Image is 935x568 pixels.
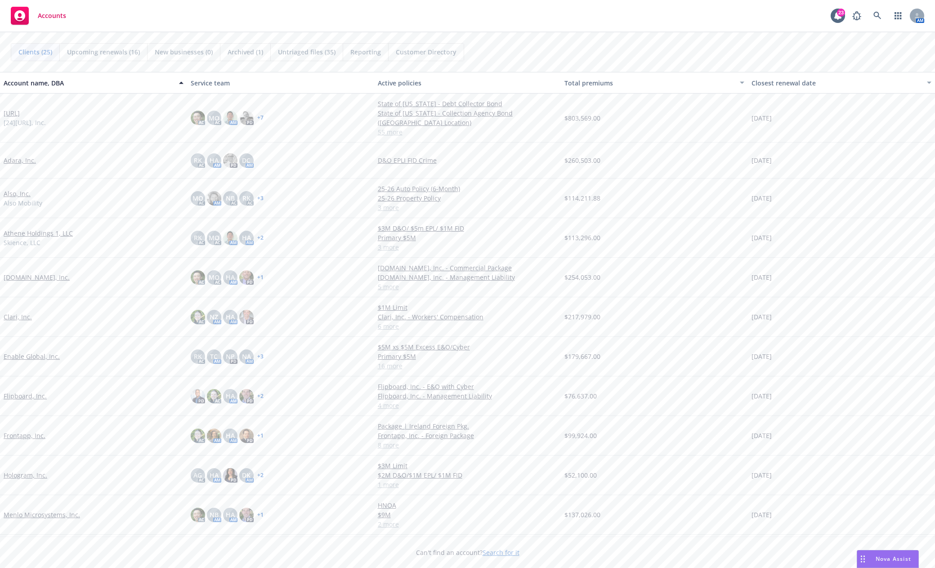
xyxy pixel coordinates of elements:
span: [DATE] [752,156,772,165]
img: photo [223,231,237,245]
span: [DATE] [752,391,772,401]
a: Report a Bug [848,7,866,25]
span: $114,211.88 [564,193,600,203]
button: Total premiums [561,72,748,94]
img: photo [191,389,205,403]
a: Athene Holdings 1, LLC [4,228,73,238]
a: State of [US_STATE] - Debt Collector Bond [378,99,558,108]
a: 6 more [378,322,558,331]
a: + 2 [257,235,264,241]
a: 8 more [378,440,558,450]
a: 5 more [378,282,558,291]
div: Account name, DBA [4,78,174,88]
a: Search for it [483,548,519,557]
a: Primary $5M [378,233,558,242]
a: Menlo Microsystems, Inc. [4,510,80,519]
span: HA [210,156,219,165]
a: [URL] [4,108,20,118]
a: + 1 [257,275,264,280]
a: Also, Inc. [4,189,31,198]
a: Switch app [889,7,907,25]
span: $254,053.00 [564,273,600,282]
img: photo [207,429,221,443]
a: HNOA [378,501,558,510]
span: [DATE] [752,273,772,282]
a: 3 more [378,203,558,212]
span: RK [194,352,202,361]
span: [DATE] [752,193,772,203]
span: HA [226,510,235,519]
span: MQ [209,113,219,123]
span: NP [226,352,235,361]
img: photo [207,191,221,206]
span: Nova Assist [876,555,911,563]
span: HA [210,470,219,480]
img: photo [191,111,205,125]
div: 23 [837,9,845,17]
span: HA [226,391,235,401]
span: RK [242,193,251,203]
img: photo [239,389,254,403]
span: [DATE] [752,470,772,480]
img: photo [191,508,205,522]
a: Search [868,7,886,25]
a: Enable Global, Inc. [4,352,60,361]
span: Archived (1) [228,47,263,57]
span: $52,100.00 [564,470,597,480]
a: Frontapp, Inc. [4,431,45,440]
div: Service team [191,78,371,88]
a: + 2 [257,394,264,399]
img: photo [207,389,221,403]
span: [DATE] [752,233,772,242]
a: + 7 [257,115,264,121]
a: Flipboard, Inc. [4,391,47,401]
a: Clari, Inc. - Workers' Compensation [378,312,558,322]
span: NB [226,193,235,203]
span: Upcoming renewals (16) [67,47,140,57]
a: [DOMAIN_NAME], Inc. - Commercial Package [378,263,558,273]
img: photo [239,270,254,285]
a: $9M [378,510,558,519]
a: [DOMAIN_NAME], Inc. - Management Liability [378,273,558,282]
span: [DATE] [752,312,772,322]
span: HA [226,431,235,440]
span: $137,026.00 [564,510,600,519]
img: photo [223,153,237,168]
a: 16 more [378,361,558,371]
span: [DATE] [752,113,772,123]
span: DK [242,470,251,480]
span: $99,924.00 [564,431,597,440]
a: 3 more [378,242,558,252]
a: 1 more [378,480,558,489]
span: NB [210,510,219,519]
span: HA [226,273,235,282]
a: + 3 [257,196,264,201]
a: [DOMAIN_NAME], Inc. [4,273,70,282]
span: [DATE] [752,431,772,440]
a: D&O EPLI FID Crime [378,156,558,165]
div: Active policies [378,78,558,88]
a: Flipboard, Inc. - Management Liability [378,391,558,401]
img: photo [239,508,254,522]
a: $1M Limit [378,303,558,312]
button: Nova Assist [857,550,919,568]
span: Untriaged files (35) [278,47,336,57]
a: Adara, Inc. [4,156,36,165]
img: photo [191,310,205,324]
img: photo [223,468,237,483]
a: Package | Ireland Foreign Pkg. [378,421,558,431]
div: Closest renewal date [752,78,922,88]
span: NA [242,352,251,361]
span: Accounts [38,12,66,19]
span: AG [193,470,202,480]
span: RK [194,233,202,242]
span: RK [194,156,202,165]
img: photo [191,429,205,443]
a: 4 more [378,401,558,410]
